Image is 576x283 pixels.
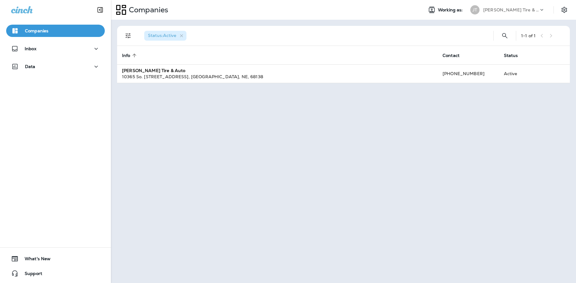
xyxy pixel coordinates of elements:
strong: [PERSON_NAME] Tire & Auto [122,68,186,73]
td: [PHONE_NUMBER] [438,64,499,83]
button: Inbox [6,42,105,55]
p: Inbox [25,46,36,51]
button: Collapse Sidebar [92,4,109,16]
p: [PERSON_NAME] Tire & Auto [483,7,539,12]
span: Info [122,53,138,58]
span: Status [504,53,526,58]
span: Support [18,271,42,278]
span: Contact [443,53,460,58]
span: Working as: [438,7,464,13]
span: Info [122,53,130,58]
p: Data [25,64,35,69]
div: Status:Active [144,31,186,41]
td: Active [499,64,538,83]
span: What's New [18,256,51,264]
button: Search Companies [499,30,511,42]
button: Data [6,60,105,73]
div: 10365 So. [STREET_ADDRESS] , [GEOGRAPHIC_DATA] , NE , 68138 [122,74,433,80]
span: Status : Active [148,33,176,38]
button: Filters [122,30,134,42]
button: Companies [6,25,105,37]
p: Companies [126,5,168,14]
span: Contact [443,53,468,58]
button: What's New [6,253,105,265]
p: Companies [25,28,48,33]
span: Status [504,53,518,58]
button: Settings [559,4,570,15]
button: Support [6,267,105,280]
div: 1 - 1 of 1 [521,33,536,38]
div: JT [470,5,480,14]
